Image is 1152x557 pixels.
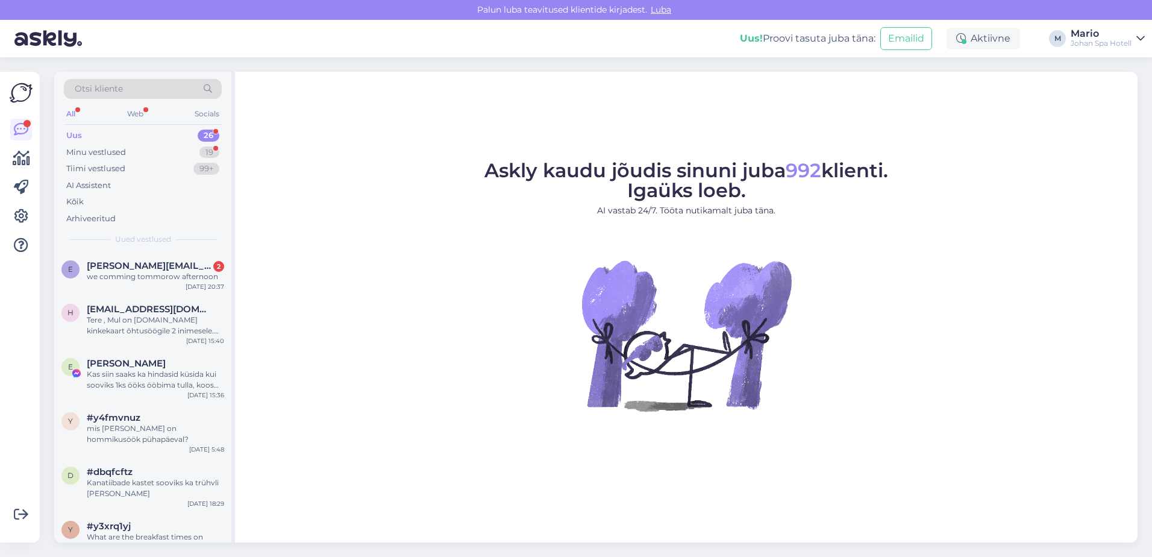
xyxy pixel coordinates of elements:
div: Arhiveeritud [66,213,116,225]
span: y [68,525,73,534]
span: Luba [647,4,675,15]
span: h [67,308,74,317]
button: Emailid [880,27,932,50]
div: [DATE] 5:48 [189,445,224,454]
div: [DATE] 15:36 [187,391,224,400]
span: E [68,362,73,371]
div: Uus [66,130,82,142]
div: Kõik [66,196,84,208]
div: Aktiivne [947,28,1020,49]
div: [DATE] 20:37 [186,282,224,291]
span: #dbqfcftz [87,467,133,477]
img: Askly Logo [10,81,33,104]
span: 992 [786,159,821,182]
div: Tere , Mul on [DOMAIN_NAME] kinkekaart õhtusöögile 2 inimesele. Kas oleks võimalik broneerida lau... [87,315,224,336]
span: hannusanneli@gmail.com [87,304,212,315]
div: AI Assistent [66,180,111,192]
span: Elis Tunder [87,358,166,369]
span: #y3xrq1yj [87,521,131,532]
div: [DATE] 18:29 [187,499,224,508]
div: What are the breakfast times on weekdays? [87,532,224,553]
div: [DATE] 15:40 [186,336,224,345]
span: e [68,265,73,274]
div: All [64,106,78,122]
span: y [68,417,73,426]
div: Tiimi vestlused [66,163,125,175]
div: Mario [1071,29,1132,39]
span: d [67,471,74,480]
span: eduards.burgelis@inbox.lv [87,260,212,271]
div: Minu vestlused [66,146,126,159]
div: Johan Spa Hotell [1071,39,1132,48]
span: Askly kaudu jõudis sinuni juba klienti. Igaüks loeb. [484,159,888,202]
div: 99+ [193,163,219,175]
a: MarioJohan Spa Hotell [1071,29,1145,48]
p: AI vastab 24/7. Tööta nutikamalt juba täna. [484,204,888,217]
div: 19 [199,146,219,159]
div: Web [125,106,146,122]
img: No Chat active [578,227,795,444]
span: Uued vestlused [115,234,171,245]
div: we comming tommorow afternoon [87,271,224,282]
div: Socials [192,106,222,122]
div: Proovi tasuta juba täna: [740,31,875,46]
b: Uus! [740,33,763,44]
div: Kas siin saaks ka hindasid küsida kui sooviks 1ks ööks ööbima tulla, koos hommikusöögiga? :) [87,369,224,391]
div: M [1049,30,1066,47]
div: mis [PERSON_NAME] on hommikusöök pühapäeval? [87,423,224,445]
span: Otsi kliente [75,83,123,95]
div: 26 [198,130,219,142]
div: Kanatiibade kastet sooviks ka trühvli [PERSON_NAME] [87,477,224,499]
div: 2 [213,261,224,272]
span: #y4fmvnuz [87,412,140,423]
